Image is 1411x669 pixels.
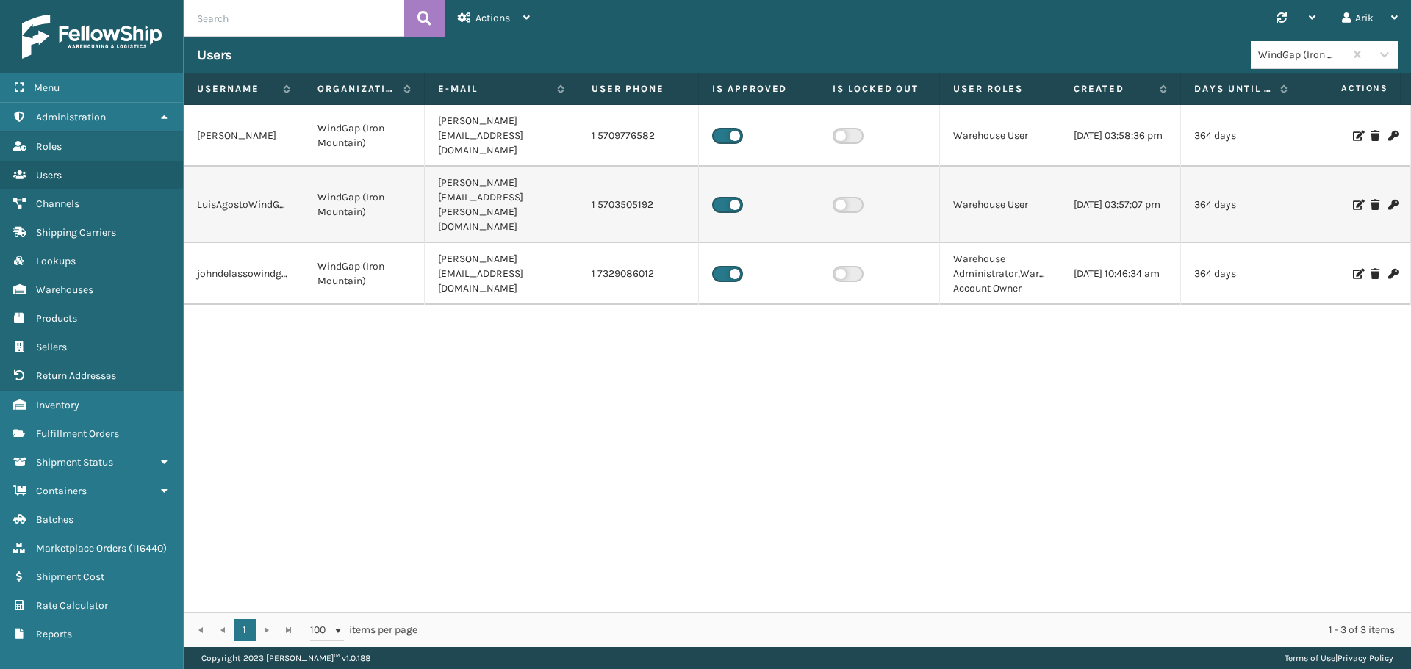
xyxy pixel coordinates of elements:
[197,82,276,95] label: Username
[1371,269,1379,279] i: Delete
[578,167,699,243] td: 1 5703505192
[1295,76,1397,101] span: Actions
[1388,131,1397,141] i: Change Password
[36,169,62,181] span: Users
[36,198,79,210] span: Channels
[425,105,578,167] td: [PERSON_NAME][EMAIL_ADDRESS][DOMAIN_NAME]
[578,105,699,167] td: 1 5709776582
[36,456,113,469] span: Shipment Status
[310,623,332,637] span: 100
[34,82,60,94] span: Menu
[578,243,699,305] td: 1 7329086012
[1060,167,1181,243] td: [DATE] 03:57:07 pm
[1371,131,1379,141] i: Delete
[184,167,304,243] td: LuisAgostoWindGap
[940,167,1060,243] td: Warehouse User
[1181,167,1302,243] td: 364 days
[1181,243,1302,305] td: 364 days
[36,226,116,239] span: Shipping Carriers
[940,243,1060,305] td: Warehouse Administrator,Warehouse Account Owner
[1388,200,1397,210] i: Change Password
[953,82,1046,95] label: User Roles
[36,312,77,325] span: Products
[1353,269,1362,279] i: Edit
[36,283,93,296] span: Warehouses
[1353,200,1362,210] i: Edit
[184,105,304,167] td: [PERSON_NAME]
[36,399,79,411] span: Inventory
[36,255,76,267] span: Lookups
[304,105,425,167] td: WindGap (Iron Mountain)
[36,140,62,153] span: Roles
[234,619,256,641] a: 1
[36,485,87,497] span: Containers
[1353,131,1362,141] i: Edit
[22,15,162,59] img: logo
[36,111,106,123] span: Administration
[1060,243,1181,305] td: [DATE] 10:46:34 am
[36,599,108,612] span: Rate Calculator
[1060,105,1181,167] td: [DATE] 03:58:36 pm
[36,628,72,640] span: Reports
[1371,200,1379,210] i: Delete
[940,105,1060,167] td: Warehouse User
[36,513,73,526] span: Batches
[425,243,578,305] td: [PERSON_NAME][EMAIL_ADDRESS][DOMAIN_NAME]
[1181,105,1302,167] td: 364 days
[36,341,67,353] span: Sellers
[438,82,550,95] label: E-mail
[1285,647,1393,669] div: |
[184,243,304,305] td: johndelassowindgap
[310,619,417,641] span: items per page
[592,82,685,95] label: User phone
[438,623,1395,637] div: 1 - 3 of 3 items
[317,82,396,95] label: Organization
[712,82,805,95] label: Is Approved
[304,243,425,305] td: WindGap (Iron Mountain)
[1338,653,1393,663] a: Privacy Policy
[304,167,425,243] td: WindGap (Iron Mountain)
[1388,269,1397,279] i: Change Password
[1074,82,1152,95] label: Created
[129,542,167,554] span: ( 116440 )
[36,427,119,440] span: Fulfillment Orders
[36,571,104,583] span: Shipment Cost
[1194,82,1273,95] label: Days until password expires
[475,12,510,24] span: Actions
[201,647,370,669] p: Copyright 2023 [PERSON_NAME]™ v 1.0.188
[833,82,926,95] label: Is Locked Out
[36,369,116,382] span: Return Addresses
[425,167,578,243] td: [PERSON_NAME][EMAIL_ADDRESS][PERSON_NAME][DOMAIN_NAME]
[1258,47,1346,62] div: WindGap (Iron Mountain)
[36,542,126,554] span: Marketplace Orders
[1285,653,1335,663] a: Terms of Use
[197,46,232,64] h3: Users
